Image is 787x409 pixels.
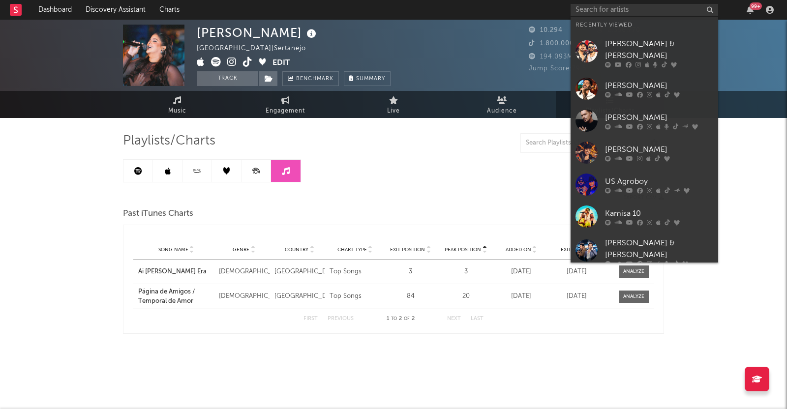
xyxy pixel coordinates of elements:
[390,247,425,253] span: Exit Position
[282,71,339,86] a: Benchmark
[123,208,193,220] span: Past iTunes Charts
[506,247,531,253] span: Added On
[605,38,713,62] div: [PERSON_NAME] & [PERSON_NAME]
[529,40,574,47] span: 1.800.000
[605,80,713,91] div: [PERSON_NAME]
[605,144,713,155] div: [PERSON_NAME]
[605,207,713,219] div: Kamisa 10
[123,91,231,118] a: Music
[385,267,436,277] div: 3
[571,105,718,137] a: [PERSON_NAME]
[571,4,718,16] input: Search for artists
[551,292,602,301] div: [DATE]
[496,267,547,277] div: [DATE]
[571,201,718,233] a: Kamisa 10
[575,19,713,31] div: Recently Viewed
[266,105,305,117] span: Engagement
[387,105,400,117] span: Live
[561,247,587,253] span: Exited On
[447,316,461,321] button: Next
[571,73,718,105] a: [PERSON_NAME]
[197,43,317,55] div: [GEOGRAPHIC_DATA] | Sertanejo
[138,287,214,306] a: Página de Amigos / Temporal de Amor
[330,292,380,301] div: Top Songs
[328,316,354,321] button: Previous
[233,247,249,253] span: Genre
[391,317,397,321] span: to
[274,292,325,301] div: [GEOGRAPHIC_DATA]
[285,247,308,253] span: Country
[123,135,215,147] span: Playlists/Charts
[373,313,427,325] div: 1 2 2
[274,267,325,277] div: [GEOGRAPHIC_DATA]
[441,267,491,277] div: 3
[605,175,713,187] div: US Agroboy
[551,267,602,277] div: [DATE]
[571,137,718,169] a: [PERSON_NAME]
[529,65,586,72] span: Jump Score: 79.5
[605,237,713,261] div: [PERSON_NAME] & [PERSON_NAME]
[529,27,563,33] span: 10.294
[219,292,270,301] div: [DEMOGRAPHIC_DATA]
[571,33,718,73] a: [PERSON_NAME] & [PERSON_NAME]
[404,317,410,321] span: of
[219,267,270,277] div: [DEMOGRAPHIC_DATA]
[747,6,754,14] button: 99+
[571,233,718,272] a: [PERSON_NAME] & [PERSON_NAME]
[605,112,713,123] div: [PERSON_NAME]
[197,25,319,41] div: [PERSON_NAME]
[556,91,664,118] a: Playlists/Charts
[496,292,547,301] div: [DATE]
[158,247,188,253] span: Song Name
[487,105,517,117] span: Audience
[339,91,448,118] a: Live
[441,292,491,301] div: 20
[330,267,380,277] div: Top Songs
[471,316,484,321] button: Last
[445,247,481,253] span: Peak Position
[138,267,214,277] a: Ai [PERSON_NAME] Era
[448,91,556,118] a: Audience
[337,247,367,253] span: Chart Type
[168,105,186,117] span: Music
[529,54,627,60] span: 194.093 Monthly Listeners
[385,292,436,301] div: 84
[344,71,391,86] button: Summary
[296,73,333,85] span: Benchmark
[197,71,258,86] button: Track
[272,57,290,69] button: Edit
[520,133,643,153] input: Search Playlists/Charts
[303,316,318,321] button: First
[750,2,762,10] div: 99 +
[571,169,718,201] a: US Agroboy
[231,91,339,118] a: Engagement
[356,76,385,82] span: Summary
